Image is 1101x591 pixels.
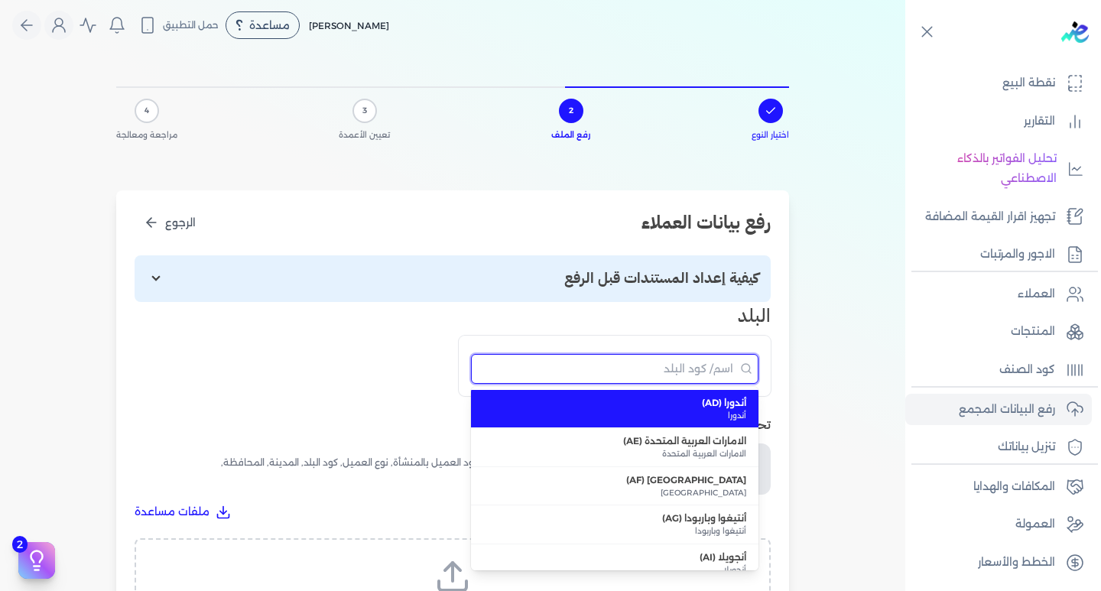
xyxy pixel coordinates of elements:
[18,542,55,579] button: 2
[249,20,290,31] span: مساعدة
[483,448,746,460] span: الامارات العربية المتحدة
[165,215,196,231] span: الرجوع
[145,105,149,117] span: 4
[483,525,746,537] span: أنتيغوا وباربودا
[1015,515,1055,534] p: العمولة
[135,414,771,434] h3: تحميل النموذج
[752,129,789,141] span: اختيار النوع
[973,477,1055,497] p: المكافات والهدايا
[309,20,389,31] span: [PERSON_NAME]
[641,209,771,236] h2: رفع بيانات العملاء
[459,302,771,330] h3: البلد
[339,129,390,141] span: تعيين الأعمدة
[135,12,222,38] button: حمل التطبيق
[1018,284,1055,304] p: العملاء
[135,209,205,237] button: الرجوع
[998,437,1055,457] p: تنزيل بياناتك
[999,360,1055,380] p: كود الصنف
[135,443,642,495] span: (اسم العميل, الرقم الضريبي للعميل, كود العميل بالمنشأة, نوع العميل, كود البلد, المدينة, المحافظة,...
[905,239,1092,271] a: الاجور والمرتبات
[483,511,746,525] span: أنتيغوا وباربودا (AG)
[905,106,1092,138] a: التقارير
[905,471,1092,503] a: المكافات والهدايا
[1024,112,1055,132] p: التقارير
[913,149,1057,188] p: تحليل الفواتير بالذكاء الاصطناعي
[226,11,300,39] div: مساعدة
[483,434,746,448] span: الامارات العربية المتحدة (AE)
[483,564,746,576] span: أنجويلا
[905,508,1092,541] a: العمولة
[1011,322,1055,342] p: المنتجات
[905,278,1092,310] a: العملاء
[12,536,28,553] span: 2
[483,410,746,422] span: أندورا
[483,396,746,410] span: أندورا (AD)
[135,504,231,520] button: تحميل ملفات مساعدة
[978,553,1055,573] p: الخطط والأسعار
[362,105,367,117] span: 3
[163,18,219,32] span: حمل التطبيق
[1002,73,1055,93] p: نقطة البيع
[483,487,746,499] span: [GEOGRAPHIC_DATA]
[905,201,1092,233] a: تجهيز اقرار القيمة المضافة
[1061,21,1089,43] img: logo
[569,105,573,117] span: 2
[925,207,1055,227] p: تجهيز اقرار القيمة المضافة
[905,67,1092,99] a: نقطة البيع
[905,143,1092,194] a: تحليل الفواتير بالذكاء الاصطناعي
[905,431,1092,463] a: تنزيل بياناتك
[483,550,746,564] span: أنجويلا (AI)
[905,316,1092,348] a: المنتجات
[959,400,1055,420] p: رفع البيانات المجمع
[116,129,177,141] span: مراجعة ومعالجة
[905,354,1092,386] a: كود الصنف
[905,394,1092,426] a: رفع البيانات المجمع
[551,129,590,141] span: رفع الملف
[135,504,209,520] span: ملفات مساعدة
[483,473,746,487] span: [GEOGRAPHIC_DATA] (AF)
[980,245,1055,265] p: الاجور والمرتبات
[471,354,758,384] input: البحث
[905,547,1092,579] a: الخطط والأسعار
